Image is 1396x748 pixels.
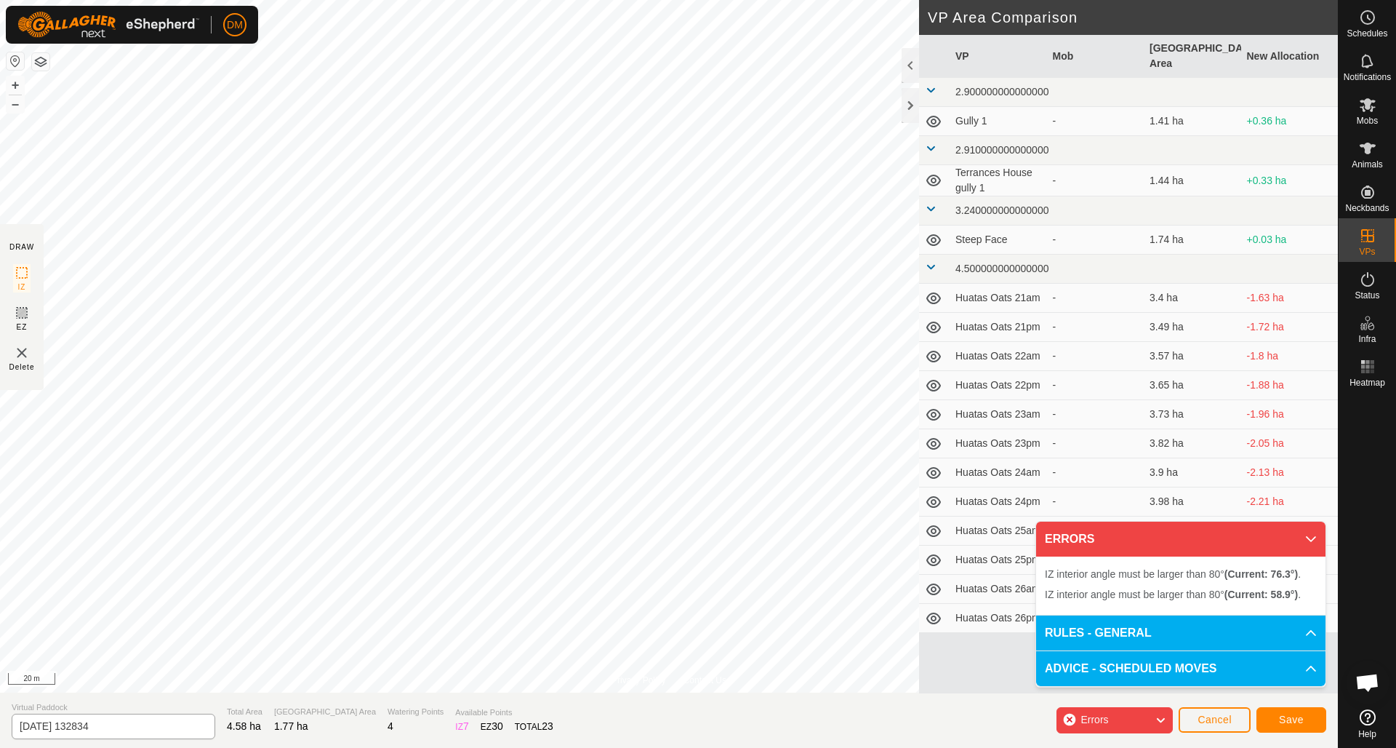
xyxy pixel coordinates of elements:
td: Gully 1 [950,107,1047,136]
td: -2.21 ha [1241,488,1339,517]
span: 4.500000000000000 [955,263,1048,274]
span: Animals [1352,160,1383,169]
td: Steep Face [950,226,1047,255]
button: Map Layers [32,53,49,71]
span: Save [1279,714,1304,725]
p-accordion-header: ERRORS [1036,522,1325,557]
td: Huatas Oats 23pm [950,429,1047,458]
span: 4 [388,720,393,732]
td: 4.07 ha [1144,517,1241,546]
span: Available Points [455,707,553,719]
td: -2.3 ha [1241,517,1339,546]
span: [GEOGRAPHIC_DATA] Area [274,706,376,718]
td: 3.65 ha [1144,371,1241,400]
a: Privacy Policy [611,674,666,687]
td: Huatas Oats 25am [950,517,1047,546]
div: - [1053,378,1139,393]
button: Cancel [1179,707,1251,733]
div: IZ [455,719,468,734]
td: Huatas Oats 25pm [950,546,1047,575]
b: (Current: 76.3°) [1224,568,1298,580]
td: Huatas Oats 24am [950,458,1047,488]
span: 30 [492,720,503,732]
td: 1.41 ha [1144,107,1241,136]
span: Mobs [1357,116,1378,125]
td: 3.98 ha [1144,488,1241,517]
div: - [1053,319,1139,335]
span: ADVICE - SCHEDULED MOVES [1045,660,1216,677]
span: IZ [18,282,26,293]
button: – [7,95,24,113]
td: Huatas Oats 26am [950,575,1047,604]
span: VPs [1359,247,1375,256]
td: 3.57 ha [1144,342,1241,371]
td: 3.73 ha [1144,400,1241,429]
div: EZ [481,719,503,734]
div: DRAW [9,242,34,252]
td: 3.4 ha [1144,284,1241,313]
button: + [7,76,24,94]
p-accordion-header: RULES - GENERAL [1036,616,1325,650]
span: Infra [1358,335,1376,343]
span: Virtual Paddock [12,701,215,714]
th: Mob [1047,35,1144,78]
a: Help [1339,704,1396,744]
td: Huatas Oats 23am [950,400,1047,429]
div: - [1053,349,1139,364]
span: 3.240000000000000 [955,204,1048,216]
h2: VP Area Comparison [928,9,1338,26]
td: Huatas Oats 26pm [950,604,1047,633]
td: Huatas Oats 21am [950,284,1047,313]
span: IZ interior angle must be larger than 80° . [1045,589,1301,600]
div: - [1053,173,1139,188]
span: 7 [463,720,469,732]
span: RULES - GENERAL [1045,624,1152,642]
span: Errors [1080,714,1108,725]
div: - [1053,114,1139,129]
th: VP [950,35,1047,78]
td: 3.9 ha [1144,458,1241,488]
div: TOTAL [515,719,553,734]
span: 1.77 ha [274,720,308,732]
td: 1.74 ha [1144,226,1241,255]
td: Huatas Oats 21pm [950,313,1047,342]
span: Status [1355,291,1379,300]
td: +0.33 ha [1241,165,1339,196]
a: Contact Us [683,674,726,687]
p-accordion-header: ADVICE - SCHEDULED MOVES [1036,651,1325,686]
div: - [1053,232,1139,247]
td: -1.96 ha [1241,400,1339,429]
div: Open chat [1346,661,1389,704]
span: Help [1358,730,1376,739]
div: - [1053,465,1139,480]
b: (Current: 58.9°) [1224,589,1298,600]
span: Heatmap [1349,378,1385,387]
span: ERRORS [1045,530,1094,548]
td: Terrances House gully 1 [950,165,1047,196]
span: EZ [17,322,28,333]
td: 1.44 ha [1144,165,1241,196]
td: +0.03 ha [1241,226,1339,255]
img: Gallagher Logo [17,12,199,38]
span: 2.900000000000000 [955,86,1048,98]
th: New Allocation [1241,35,1339,78]
td: -1.72 ha [1241,313,1339,342]
span: DM [227,17,243,33]
td: -1.88 ha [1241,371,1339,400]
th: [GEOGRAPHIC_DATA] Area [1144,35,1241,78]
span: Total Area [227,706,262,718]
span: Delete [9,362,35,373]
p-accordion-content: ERRORS [1036,557,1325,615]
span: IZ interior angle must be larger than 80° . [1045,568,1301,580]
div: - [1053,407,1139,422]
td: Huatas Oats 22am [950,342,1047,371]
td: 3.49 ha [1144,313,1241,342]
span: 2.910000000000000 [955,144,1048,156]
span: Neckbands [1345,204,1389,212]
span: Schedules [1347,29,1387,38]
div: - [1053,436,1139,451]
div: - [1053,494,1139,509]
span: 23 [542,720,553,732]
button: Reset Map [7,52,24,70]
td: 3.82 ha [1144,429,1241,458]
